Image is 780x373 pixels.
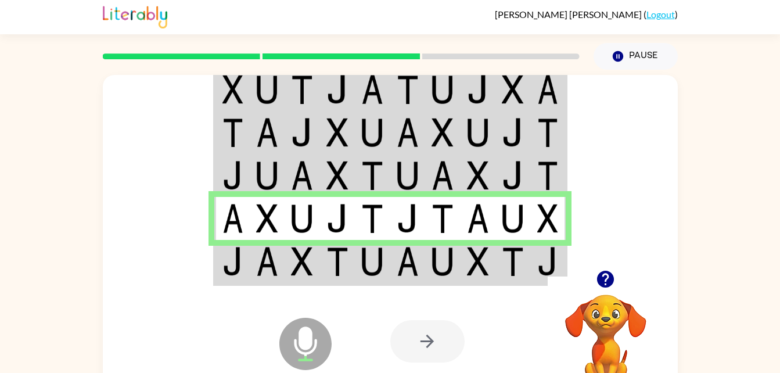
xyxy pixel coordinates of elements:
img: a [432,161,454,190]
div: ( ) [495,9,678,20]
img: u [502,204,524,233]
img: t [291,75,313,104]
img: j [222,247,243,276]
img: x [467,247,489,276]
img: a [256,247,278,276]
img: j [502,118,524,147]
img: a [467,204,489,233]
span: [PERSON_NAME] [PERSON_NAME] [495,9,644,20]
img: u [361,247,383,276]
img: x [537,204,558,233]
img: j [222,161,243,190]
img: Literably [103,3,167,28]
img: j [467,75,489,104]
img: x [502,75,524,104]
a: Logout [646,9,675,20]
img: x [291,247,313,276]
img: t [397,75,419,104]
img: j [537,247,558,276]
img: x [326,118,348,147]
img: a [537,75,558,104]
img: u [432,247,454,276]
img: x [467,161,489,190]
img: t [537,161,558,190]
img: x [222,75,243,104]
img: a [222,204,243,233]
img: t [222,118,243,147]
img: t [326,247,348,276]
img: a [397,247,419,276]
img: t [502,247,524,276]
img: j [326,204,348,233]
img: u [432,75,454,104]
img: t [361,204,383,233]
img: u [397,161,419,190]
img: u [291,204,313,233]
img: j [397,204,419,233]
img: t [432,204,454,233]
img: t [361,161,383,190]
img: j [326,75,348,104]
img: j [502,161,524,190]
button: Pause [594,43,678,70]
img: x [432,118,454,147]
img: x [256,204,278,233]
img: u [256,161,278,190]
img: x [326,161,348,190]
img: u [361,118,383,147]
img: u [256,75,278,104]
img: a [361,75,383,104]
img: a [256,118,278,147]
img: t [537,118,558,147]
img: j [291,118,313,147]
img: a [397,118,419,147]
img: u [467,118,489,147]
img: a [291,161,313,190]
